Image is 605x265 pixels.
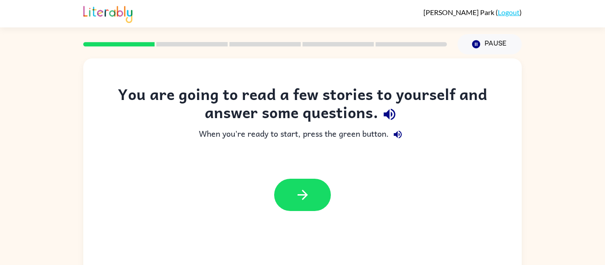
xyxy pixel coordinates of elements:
img: Literably [83,4,132,23]
a: Logout [498,8,520,16]
div: You are going to read a few stories to yourself and answer some questions. [101,85,504,126]
div: When you're ready to start, press the green button. [101,126,504,143]
span: [PERSON_NAME] Park [423,8,496,16]
div: ( ) [423,8,522,16]
button: Pause [458,34,522,54]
